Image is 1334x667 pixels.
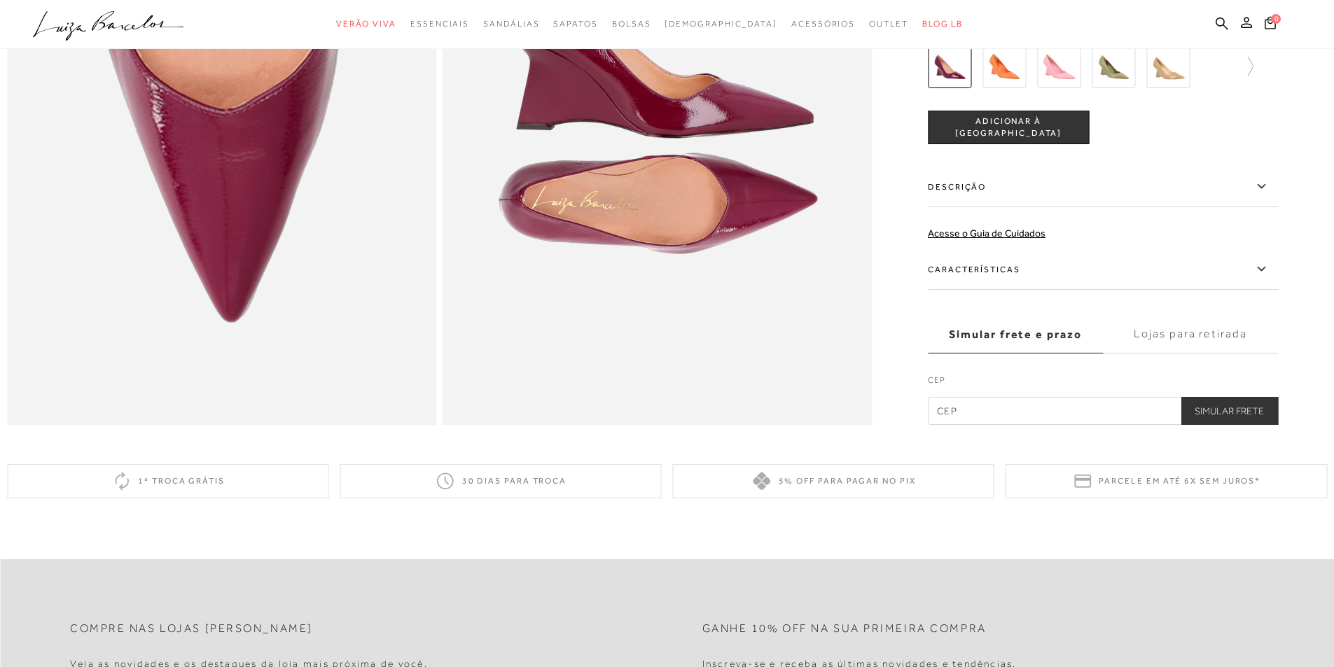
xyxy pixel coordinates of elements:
[483,19,539,29] span: Sandálias
[612,11,651,37] a: noSubCategoriesText
[553,19,597,29] span: Sapatos
[982,45,1026,88] img: SCARPIN ANABELA EM COURO LARANJA SUNSET
[665,19,777,29] span: [DEMOGRAPHIC_DATA]
[410,19,469,29] span: Essenciais
[483,11,539,37] a: noSubCategoriesText
[1103,316,1278,353] label: Lojas para retirada
[928,167,1278,207] label: Descrição
[553,11,597,37] a: noSubCategoriesText
[928,111,1089,144] button: ADICIONAR À [GEOGRAPHIC_DATA]
[336,11,396,37] a: noSubCategoriesText
[1181,397,1278,425] button: Simular Frete
[869,11,908,37] a: noSubCategoriesText
[1092,45,1135,88] img: SCARPIN ANABELA EM COURO VERDE OLIVA
[612,19,651,29] span: Bolsas
[1260,15,1280,34] button: 0
[928,374,1278,393] label: CEP
[928,397,1278,425] input: CEP
[928,227,1045,239] a: Acesse o Guia de Cuidados
[410,11,469,37] a: noSubCategoriesText
[922,19,963,29] span: BLOG LB
[673,464,994,498] div: 5% off para pagar no PIX
[922,11,963,37] a: BLOG LB
[791,11,855,37] a: noSubCategoriesText
[928,249,1278,290] label: Características
[1146,45,1190,88] img: SCARPIN ANABELA EM COURO VERNIZ BEGE ARGILA
[340,464,661,498] div: 30 dias para troca
[1037,45,1081,88] img: SCARPIN ANABELA EM COURO ROSA CEREJEIRA
[928,45,971,88] img: SCARPIN ANABELA EM COURO VERNIZ MARSALA
[70,622,313,636] h2: Compre nas lojas [PERSON_NAME]
[336,19,396,29] span: Verão Viva
[665,11,777,37] a: noSubCategoriesText
[7,464,328,498] div: 1ª troca grátis
[929,115,1088,140] span: ADICIONAR À [GEOGRAPHIC_DATA]
[928,316,1103,353] label: Simular frete e prazo
[1271,14,1281,24] span: 0
[791,19,855,29] span: Acessórios
[869,19,908,29] span: Outlet
[1006,464,1327,498] div: Parcele em até 6x sem juros*
[702,622,987,636] h2: Ganhe 10% off na sua primeira compra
